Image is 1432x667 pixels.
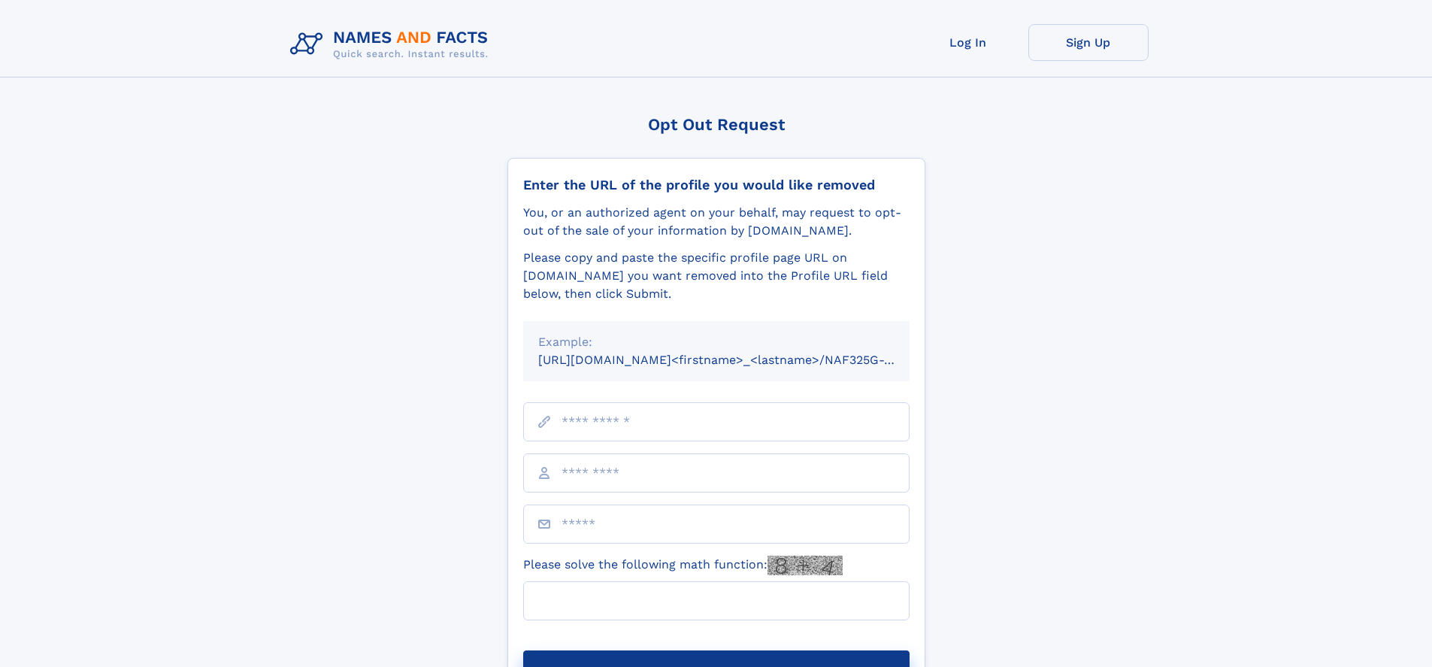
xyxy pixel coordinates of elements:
[1028,24,1149,61] a: Sign Up
[523,204,910,240] div: You, or an authorized agent on your behalf, may request to opt-out of the sale of your informatio...
[908,24,1028,61] a: Log In
[284,24,501,65] img: Logo Names and Facts
[523,556,843,575] label: Please solve the following math function:
[523,249,910,303] div: Please copy and paste the specific profile page URL on [DOMAIN_NAME] you want removed into the Pr...
[507,115,925,134] div: Opt Out Request
[538,353,938,367] small: [URL][DOMAIN_NAME]<firstname>_<lastname>/NAF325G-xxxxxxxx
[523,177,910,193] div: Enter the URL of the profile you would like removed
[538,333,895,351] div: Example:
